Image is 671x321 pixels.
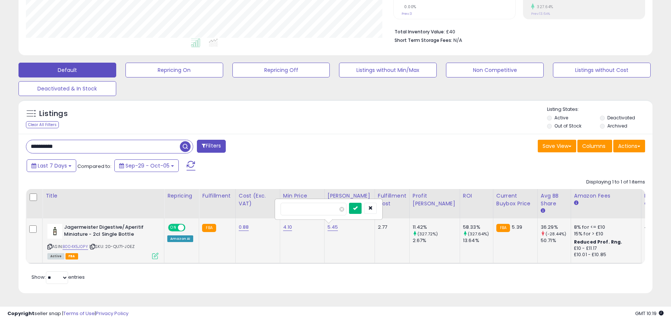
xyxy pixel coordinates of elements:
[46,192,161,200] div: Title
[378,192,406,208] div: Fulfillment Cost
[47,224,158,258] div: ASIN:
[574,245,635,252] div: £10 - £11.17
[463,224,493,231] div: 58.33%
[577,140,612,152] button: Columns
[125,162,170,169] span: Sep-29 - Oct-05
[574,231,635,237] div: 15% for > £10
[47,253,64,259] span: All listings currently available for purchase on Amazon
[496,192,534,208] div: Current Buybox Price
[413,224,460,231] div: 11.42%
[541,224,571,231] div: 36.29%
[644,192,670,208] div: Fulfillable Quantity
[607,123,627,129] label: Archived
[19,63,116,77] button: Default
[446,63,544,77] button: Non Competitive
[574,192,638,200] div: Amazon Fees
[574,252,635,258] div: £10.01 - £10.85
[546,231,566,237] small: (-28.44%)
[7,310,34,317] strong: Copyright
[553,63,651,77] button: Listings without Cost
[574,239,623,245] b: Reduced Prof. Rng.
[547,106,652,113] p: Listing States:
[47,224,62,239] img: 313fZXVuQBL._SL40_.jpg
[417,231,438,237] small: (327.72%)
[64,224,154,239] b: Jagermeister Digestive/Aperitif Miniature - 2cl Single Bottle
[114,159,179,172] button: Sep-29 - Oct-05
[582,142,605,150] span: Columns
[339,63,437,77] button: Listings without Min/Max
[574,200,578,206] small: Amazon Fees.
[402,11,412,16] small: Prev: 3
[531,11,550,16] small: Prev: 13.64%
[239,224,249,231] a: 0.88
[77,163,111,170] span: Compared to:
[613,140,645,152] button: Actions
[283,224,292,231] a: 4.10
[402,4,416,10] small: 0.00%
[169,225,178,231] span: ON
[541,208,545,214] small: Avg BB Share.
[512,224,522,231] span: 5.39
[413,192,457,208] div: Profit [PERSON_NAME]
[538,140,576,152] button: Save View
[463,192,490,200] div: ROI
[574,224,635,231] div: 8% for <= £10
[27,159,76,172] button: Last 7 Days
[202,192,232,200] div: Fulfillment
[26,121,59,128] div: Clear All Filters
[184,225,196,231] span: OFF
[7,310,128,317] div: seller snap | |
[63,310,95,317] a: Terms of Use
[31,274,85,281] span: Show: entries
[635,310,664,317] span: 2025-10-13 10:19 GMT
[239,192,277,208] div: Cost (Exc. VAT)
[453,37,462,44] span: N/A
[167,192,196,200] div: Repricing
[38,162,67,169] span: Last 7 Days
[125,63,223,77] button: Repricing On
[395,27,640,36] li: £40
[232,63,330,77] button: Repricing Off
[496,224,510,232] small: FBA
[541,192,568,208] div: Avg BB Share
[39,109,68,119] h5: Listings
[328,192,372,200] div: [PERSON_NAME]
[413,237,460,244] div: 2.67%
[395,29,445,35] b: Total Inventory Value:
[63,244,88,250] a: B004X5J0PY
[554,123,581,129] label: Out of Stock
[197,140,226,153] button: Filters
[283,192,321,200] div: Min Price
[586,179,645,186] div: Displaying 1 to 1 of 1 items
[328,224,338,231] a: 5.45
[96,310,128,317] a: Privacy Policy
[167,235,193,242] div: Amazon AI
[534,4,553,10] small: 327.64%
[541,237,571,244] div: 50.71%
[89,244,135,249] span: | SKU: 20-QU71-J0EZ
[644,224,667,231] div: 44
[468,231,489,237] small: (327.64%)
[395,37,452,43] b: Short Term Storage Fees:
[378,224,404,231] div: 2.77
[19,81,116,96] button: Deactivated & In Stock
[202,224,216,232] small: FBA
[554,115,568,121] label: Active
[463,237,493,244] div: 13.64%
[66,253,78,259] span: FBA
[607,115,635,121] label: Deactivated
